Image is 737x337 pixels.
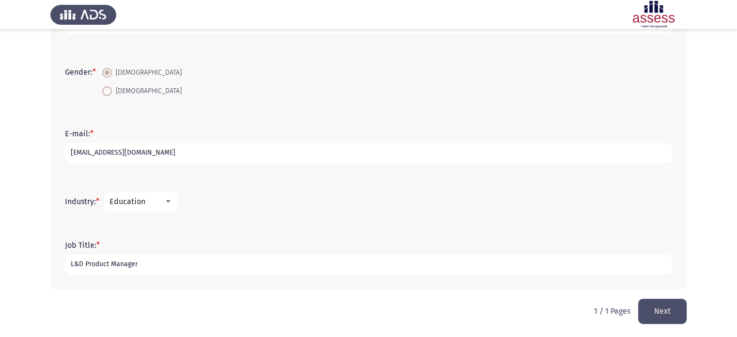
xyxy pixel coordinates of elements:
[65,67,96,77] label: Gender:
[50,1,116,28] img: Assess Talent Management logo
[638,299,687,323] button: load next page
[110,197,145,206] span: Education
[621,1,687,28] img: Assessment logo of ASSESS Focus Assessment - Analytical Thinking (EN/AR) (Basic - IB)
[112,67,182,79] span: [DEMOGRAPHIC_DATA]
[65,129,94,138] label: E-mail:
[65,255,672,274] input: add answer text
[65,241,100,250] label: Job Title:
[65,197,99,206] label: Industry:
[594,306,630,316] p: 1 / 1 Pages
[112,85,182,97] span: [DEMOGRAPHIC_DATA]
[65,143,672,163] input: add answer text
